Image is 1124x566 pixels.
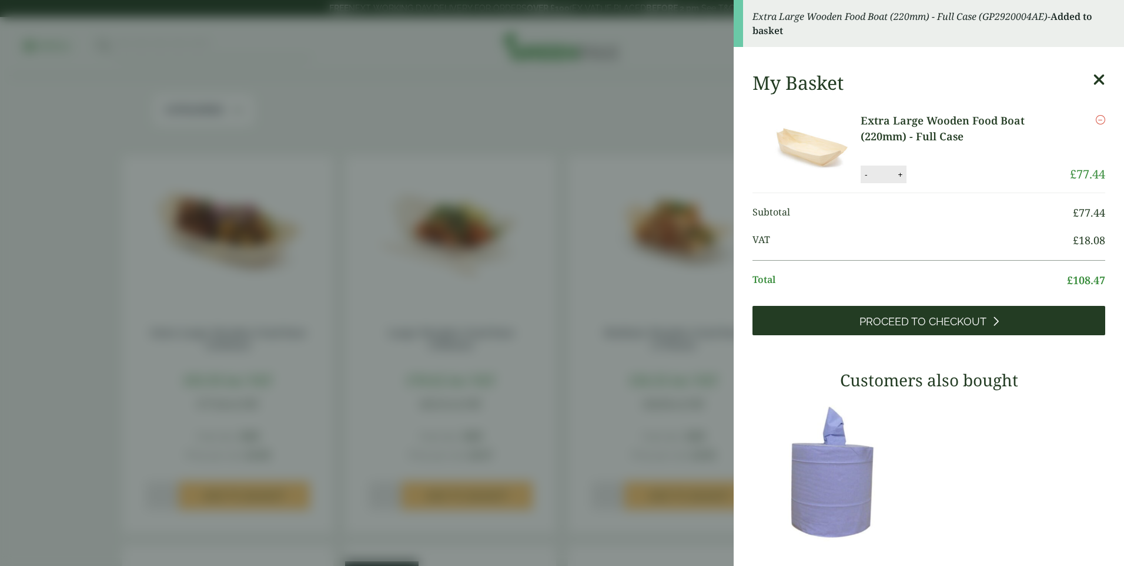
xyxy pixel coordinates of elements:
[1067,273,1105,287] bdi: 108.47
[752,399,923,545] img: 3630017-2-Ply-Blue-Centre-Feed-104m
[861,113,1070,144] a: Extra Large Wooden Food Boat (220mm) - Full Case
[1073,233,1079,247] span: £
[1096,113,1105,127] a: Remove this item
[1070,166,1076,182] span: £
[752,370,1105,390] h3: Customers also bought
[752,10,1048,23] em: Extra Large Wooden Food Boat (220mm) - Full Case (GP2920004AE)
[1067,273,1073,287] span: £
[894,170,906,180] button: +
[1073,205,1105,220] bdi: 77.44
[752,72,844,94] h2: My Basket
[1073,233,1105,247] bdi: 18.08
[861,170,871,180] button: -
[859,315,986,328] span: Proceed to Checkout
[752,306,1105,335] a: Proceed to Checkout
[752,205,1073,221] span: Subtotal
[1070,166,1105,182] bdi: 77.44
[1073,205,1079,220] span: £
[752,233,1073,248] span: VAT
[752,272,1067,288] span: Total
